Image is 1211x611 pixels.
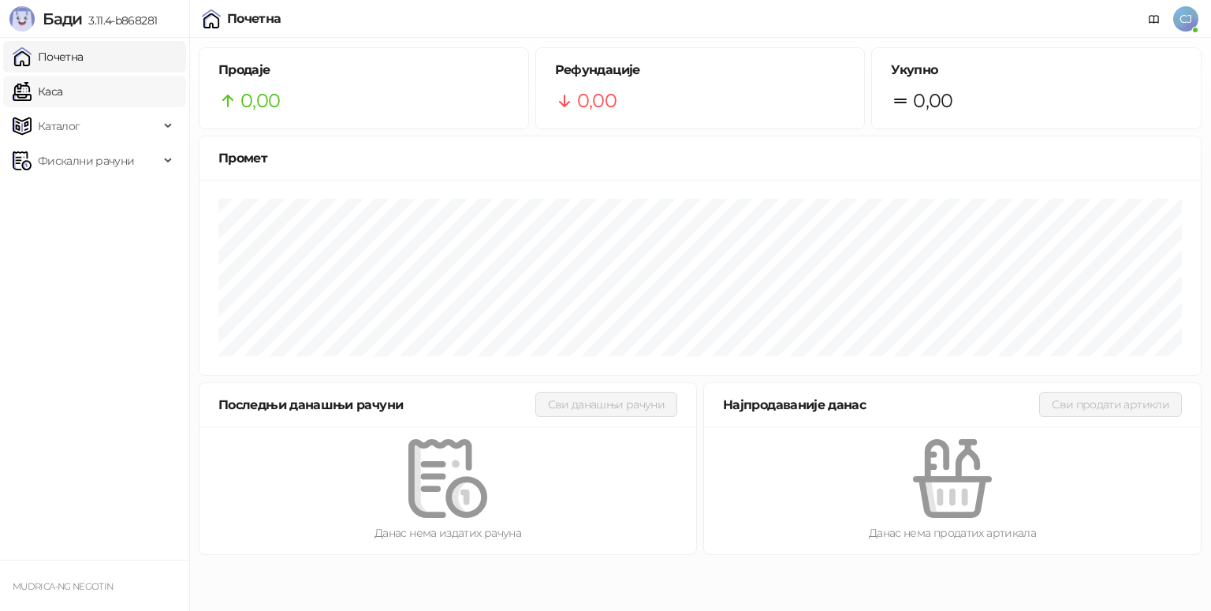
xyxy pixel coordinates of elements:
span: 0,00 [577,86,617,116]
span: 0,00 [913,86,952,116]
span: Бади [43,9,82,28]
h5: Продаје [218,61,509,80]
span: 3.11.4-b868281 [82,13,157,28]
span: Каталог [38,110,80,142]
span: Фискални рачуни [38,145,134,177]
div: Последњи данашњи рачуни [218,395,535,415]
a: Почетна [13,41,84,73]
button: Сви продати артикли [1039,392,1182,417]
div: Данас нема продатих артикала [729,524,1176,542]
div: Најпродаваније данас [723,395,1039,415]
span: 0,00 [240,86,280,116]
span: СЈ [1173,6,1198,32]
h5: Укупно [891,61,1182,80]
a: Каса [13,76,62,107]
div: Промет [218,148,1182,168]
img: Logo [9,6,35,32]
div: Почетна [227,13,281,25]
h5: Рефундације [555,61,846,80]
div: Данас нема издатих рачуна [225,524,671,542]
a: Документација [1142,6,1167,32]
small: MUDRICA-NG NEGOTIN [13,581,113,592]
button: Сви данашњи рачуни [535,392,677,417]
